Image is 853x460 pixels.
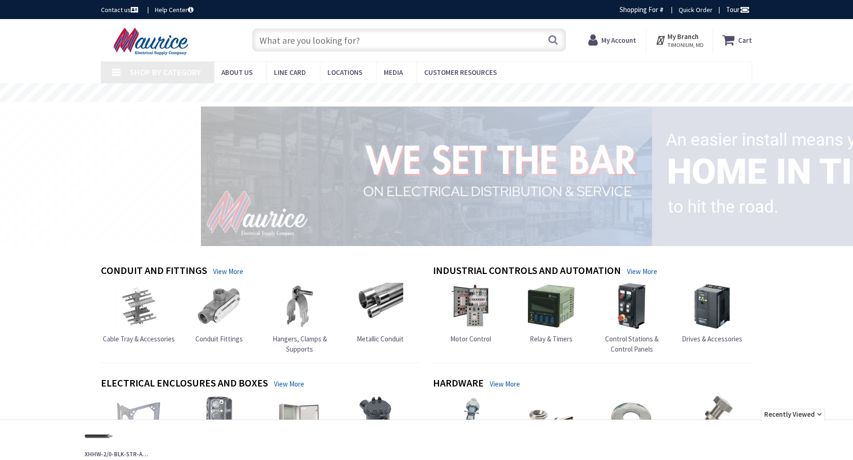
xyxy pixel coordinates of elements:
[221,68,253,77] span: About us
[276,395,323,442] img: Enclosures & Cabinets
[252,28,566,52] input: What are you looking for?
[115,395,162,442] img: Box Hardware & Accessories
[213,267,243,276] a: View More
[682,283,742,344] a: Drives & Accessories Drives & Accessories
[433,265,621,278] h4: Industrial Controls and Automation
[433,377,484,391] h4: Hardware
[103,334,175,343] span: Cable Tray & Accessories
[667,41,704,49] span: TIMONIUM, MD
[447,283,494,329] img: Motor Control
[196,283,242,329] img: Conduit Fittings
[660,5,664,14] strong: #
[588,32,636,48] a: My Account
[357,395,403,442] img: Explosion-Proof Boxes & Accessories
[85,450,150,459] strong: XHHW-2/0-BLK-STR-AL ...
[447,395,494,442] img: Anchors
[424,68,497,77] span: Customer Resources
[608,395,655,442] img: Nuts & Washer
[85,422,113,450] img: XHHW-2/0-BLK-STR-AL Stranded Aluminum XHHW Cable 2/0-AWG Black
[261,283,338,354] a: Hangers, Clamps & Supports Hangers, Clamps & Supports
[101,265,207,278] h4: Conduit and Fittings
[195,334,243,343] span: Conduit Fittings
[103,283,175,344] a: Cable Tray & Accessories Cable Tray & Accessories
[85,422,150,459] a: XHHW-2/0-BLK-STR-AL ...
[155,5,193,14] a: Help Center
[447,283,494,344] a: Motor Control Motor Control
[689,283,735,329] img: Drives & Accessories
[196,395,242,456] a: Device Boxes Device Boxes
[101,5,140,14] a: Contact us
[517,395,586,456] a: Miscellaneous Fastener Miscellaneous Fastener
[196,395,242,442] img: Device Boxes
[450,334,491,343] span: Motor Control
[447,395,494,456] a: Anchors Anchors
[620,5,658,14] span: Shopping For
[593,283,670,354] a: Control Stations & Control Panels Control Stations & Control Panels
[267,395,332,456] a: Enclosures & Cabinets Enclosures & Cabinets
[274,68,306,77] span: Line Card
[608,395,655,456] a: Nuts & Washer Nuts & Washer
[327,68,362,77] span: Locations
[528,395,574,442] img: Miscellaneous Fastener
[608,283,655,329] img: Control Stations & Control Panels
[274,379,304,389] a: View More
[528,283,574,329] img: Relay & Timers
[667,32,699,41] strong: My Branch
[384,68,403,77] span: Media
[101,377,268,391] h4: Electrical Enclosures and Boxes
[601,36,636,45] strong: My Account
[115,283,162,329] img: Cable Tray & Accessories
[273,334,327,353] span: Hangers, Clamps & Supports
[738,32,752,48] strong: Cart
[655,32,704,48] div: My Branch TIMONIUM, MD
[276,283,323,329] img: Hangers, Clamps & Supports
[101,27,204,56] img: Maurice Electrical Supply Company
[761,409,825,421] span: Recently Viewed
[530,334,573,343] span: Relay & Timers
[682,334,742,343] span: Drives & Accessories
[679,5,713,14] a: Quick Order
[190,104,656,248] img: 1_1.png
[722,32,752,48] a: Cart
[689,395,735,456] a: Screws & Bolts Screws & Bolts
[195,283,243,344] a: Conduit Fittings Conduit Fittings
[689,395,735,442] img: Screws & Bolts
[490,379,520,389] a: View More
[605,334,659,353] span: Control Stations & Control Panels
[357,334,404,343] span: Metallic Conduit
[357,283,404,344] a: Metallic Conduit Metallic Conduit
[130,67,201,78] span: Shop By Category
[357,283,403,329] img: Metallic Conduit
[726,5,750,14] span: Tour
[528,283,574,344] a: Relay & Timers Relay & Timers
[668,191,779,223] rs-layer: to hit the road.
[342,88,512,98] rs-layer: Free Same Day Pickup at 15 Locations
[627,267,657,276] a: View More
